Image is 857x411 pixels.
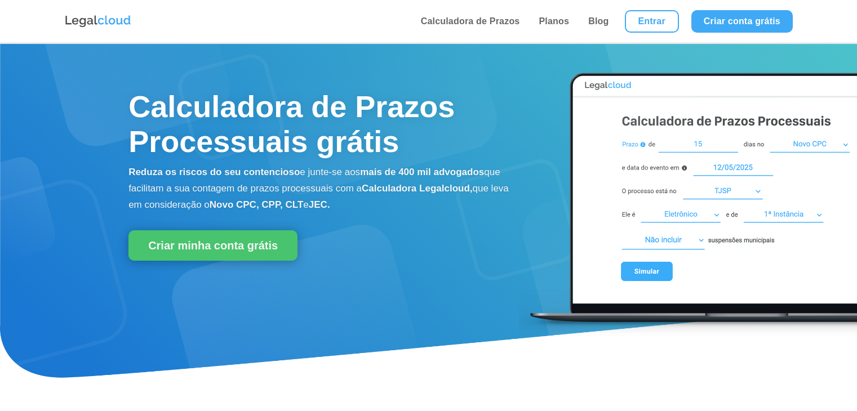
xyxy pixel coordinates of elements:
a: Criar minha conta grátis [128,230,297,261]
img: Logo da Legalcloud [64,14,132,29]
a: Calculadora de Prazos Processuais Legalcloud [519,329,857,339]
b: Novo CPC, CPP, CLT [210,199,304,210]
b: mais de 400 mil advogados [360,167,484,177]
b: Reduza os riscos do seu contencioso [128,167,300,177]
a: Criar conta grátis [691,10,793,33]
b: JEC. [309,199,330,210]
span: Calculadora de Prazos Processuais grátis [128,90,455,158]
p: e junte-se aos que facilitam a sua contagem de prazos processuais com a que leva em consideração o e [128,164,514,213]
img: Calculadora de Prazos Processuais Legalcloud [519,61,857,337]
a: Entrar [625,10,679,33]
b: Calculadora Legalcloud, [362,183,473,194]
